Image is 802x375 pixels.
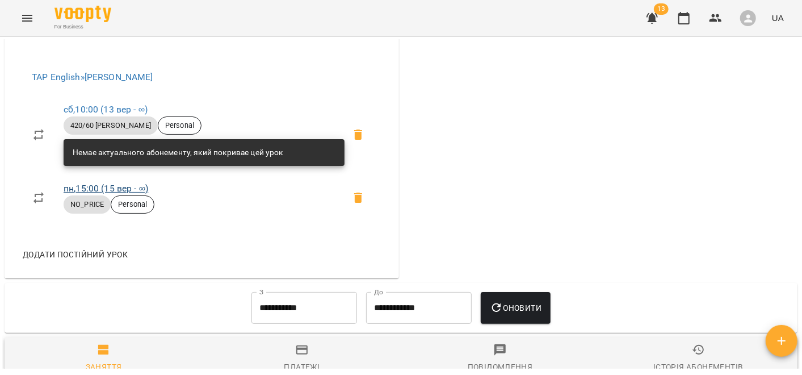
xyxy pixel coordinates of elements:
[772,12,784,24] span: UA
[86,360,122,374] div: Заняття
[111,199,154,210] span: Personal
[345,121,372,148] span: Видалити приватний урок Teacher Natalia сб 10:00 клієнта Аліса
[158,120,201,131] span: Personal
[490,301,541,315] span: Оновити
[54,23,111,31] span: For Business
[18,244,132,265] button: Додати постійний урок
[64,104,148,115] a: сб,10:00 (13 вер - ∞)
[345,184,372,211] span: Видалити приватний урок Teacher Natalia пн 15:00 клієнта Аліса
[468,360,533,374] div: Повідомлення
[32,72,153,82] a: TAP English»[PERSON_NAME]
[54,6,111,22] img: Voopty Logo
[481,292,551,324] button: Оновити
[14,5,41,32] button: Menu
[64,120,158,131] span: 420/60 [PERSON_NAME]
[767,7,788,28] button: UA
[73,143,283,163] div: Немає актуального абонементу, який покриває цей урок
[64,199,111,210] span: NO_PRICE
[284,360,320,374] div: Платежі
[23,248,128,261] span: Додати постійний урок
[64,183,148,194] a: пн,15:00 (15 вер - ∞)
[653,360,743,374] div: Історія абонементів
[654,3,669,15] span: 13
